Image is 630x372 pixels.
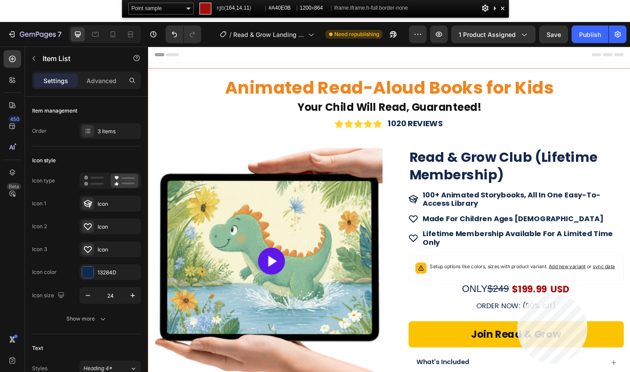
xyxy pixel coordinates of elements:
span: rgb( , , ) [217,3,263,14]
span: #A40E0B [268,3,294,14]
div: Icon color [32,268,57,276]
span: x [300,3,328,14]
span: ORDER NOW: (90% off) [359,278,446,289]
p: Advanced [87,76,116,85]
p: 7 [58,29,62,40]
button: 7 [4,26,65,43]
span: Read & Grow Landing Page (lifetime) [233,30,304,39]
span: or [478,237,511,244]
span: Save [547,31,561,38]
div: Item management [32,107,77,115]
span: Add new variant [438,237,478,244]
span: 11 [243,5,249,11]
div: 3 items [98,128,139,135]
p: Settings [43,76,68,85]
strong: 100+ animated storybooks, all in one easy-to-access library [300,157,495,177]
div: Icon [98,200,139,208]
span: 1 product assigned [459,30,516,39]
p: What's Included [293,341,351,350]
p: Item List [43,53,117,64]
span: sync data [486,237,511,244]
p: 1020 REVIEWS [262,79,322,89]
div: Beta [7,183,21,190]
span: / [229,30,232,39]
div: Icon type [32,177,55,185]
button: Save [539,26,568,43]
div: Order [32,127,47,135]
div: Icon 1 [32,200,46,208]
div: Icon [98,246,139,254]
p: Setup options like colors, sizes with product variant. [308,236,511,245]
div: Icon [98,223,139,231]
span: 164 [226,5,235,11]
div: Text [32,344,43,352]
div: Icon 2 [32,222,47,230]
button: Publish [572,26,608,43]
button: Join Read &amp; Grow [285,300,520,329]
div: Undo/Redo [166,26,201,43]
span: | [296,5,297,11]
strong: lifetime membership available for a limited time only [300,199,508,219]
button: 1 product assigned [451,26,536,43]
span: | [265,5,266,11]
button: Show more [32,311,141,327]
div: Options [481,3,489,14]
div: Join Read & Grow [353,308,452,322]
span: Need republishing [334,30,379,38]
span: 1200 [300,5,311,11]
span: ONLY [343,259,395,270]
div: Icon 3 [32,245,47,253]
span: | [330,5,332,11]
div: Show more [66,314,107,323]
p: USD [440,259,461,272]
div: 13284D [98,269,139,277]
h2: Read & Grow Club (Lifetime Membership) [285,111,520,151]
div: Collapse This Panel [491,3,498,14]
strong: Your Child Will Read, Guaranteed! [163,58,364,74]
span: 14 [236,5,242,11]
div: Close and Stop Picking [498,3,507,14]
div: Icon style [32,157,56,164]
span: $249 [371,259,395,270]
span: 864 [314,5,323,11]
div: Icon size [32,290,66,302]
div: $199.99 [397,259,437,273]
div: Publish [579,30,601,39]
span: iframe [334,3,408,14]
strong: made for children ages [DEMOGRAPHIC_DATA] [300,182,498,193]
span: .iframe.h-full.border-none [349,5,408,11]
div: 450 [8,116,21,123]
strong: Animated Read-Aloud Books for Kids [84,32,443,58]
